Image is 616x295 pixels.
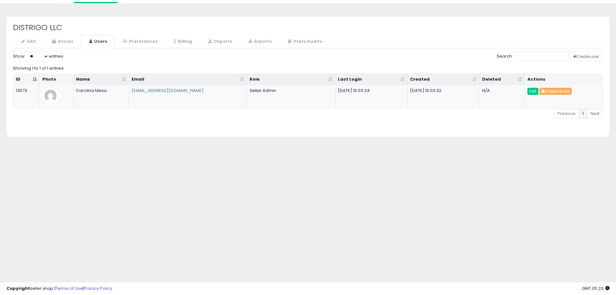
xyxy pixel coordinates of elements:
h2: DISTRIGO LLC [13,23,603,32]
span: Create user [573,54,599,59]
input: Search: [515,51,569,61]
span: 2025-09-9 05:23 GMT [582,285,610,291]
th: Photo [40,74,74,85]
a: Stores [43,35,80,48]
a: Edit [527,88,538,95]
a: Exports [240,35,279,48]
label: Search: [497,51,569,61]
th: Role: activate to sort column ascending [247,74,335,85]
a: Terms of Use [55,285,83,291]
a: Billing [165,35,199,48]
th: Created: activate to sort column ascending [407,74,480,85]
th: Last Login: activate to sort column ascending [335,74,407,85]
a: Edit [13,35,43,48]
a: Imports [200,35,239,48]
a: Users [81,35,114,48]
select: Showentries [25,51,49,61]
strong: Copyright [6,285,30,291]
img: profile [42,88,59,104]
td: N/A [480,85,525,108]
th: Email: activate to sort column ascending [129,74,247,85]
td: [DATE] 15:03:32 [407,85,480,108]
a: Create user [570,51,602,62]
td: 13573 [13,85,40,108]
td: Seller Admin [247,85,335,108]
a: Previous [554,109,579,119]
div: Showing 1 to 1 of 1 entries [13,63,603,72]
a: Preferences [115,35,165,48]
td: Carolina Mesa [73,85,129,108]
label: Show entries [13,51,63,61]
th: ID: activate to sort column descending [13,74,40,85]
a: Prefs Audits [279,35,329,48]
th: Name: activate to sort column ascending [73,74,129,85]
div: seller snap | | [6,286,112,292]
a: Next [587,109,603,119]
a: Privacy Policy [84,285,112,291]
button: Impersonate [539,88,572,95]
th: Actions [525,74,603,85]
a: Impersonate [539,88,572,94]
th: Deleted: activate to sort column ascending [480,74,525,85]
a: 1 [579,109,587,119]
a: [EMAIL_ADDRESS][DOMAIN_NAME] [132,87,204,94]
td: [DATE] 15:03:34 [335,85,407,108]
